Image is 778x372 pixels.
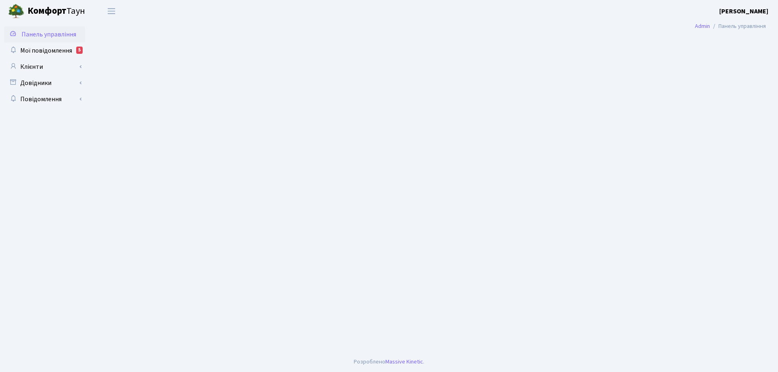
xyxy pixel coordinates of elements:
[4,43,85,59] a: Мої повідомлення5
[683,18,778,35] nav: breadcrumb
[4,75,85,91] a: Довідники
[4,59,85,75] a: Клієнти
[719,6,768,16] a: [PERSON_NAME]
[710,22,766,31] li: Панель управління
[76,47,83,54] div: 5
[28,4,66,17] b: Комфорт
[8,3,24,19] img: logo.png
[101,4,122,18] button: Переключити навігацію
[719,7,768,16] b: [PERSON_NAME]
[4,26,85,43] a: Панель управління
[4,91,85,107] a: Повідомлення
[28,4,85,18] span: Таун
[20,46,72,55] span: Мої повідомлення
[21,30,76,39] span: Панель управління
[354,357,424,366] div: Розроблено .
[695,22,710,30] a: Admin
[385,357,423,366] a: Massive Kinetic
